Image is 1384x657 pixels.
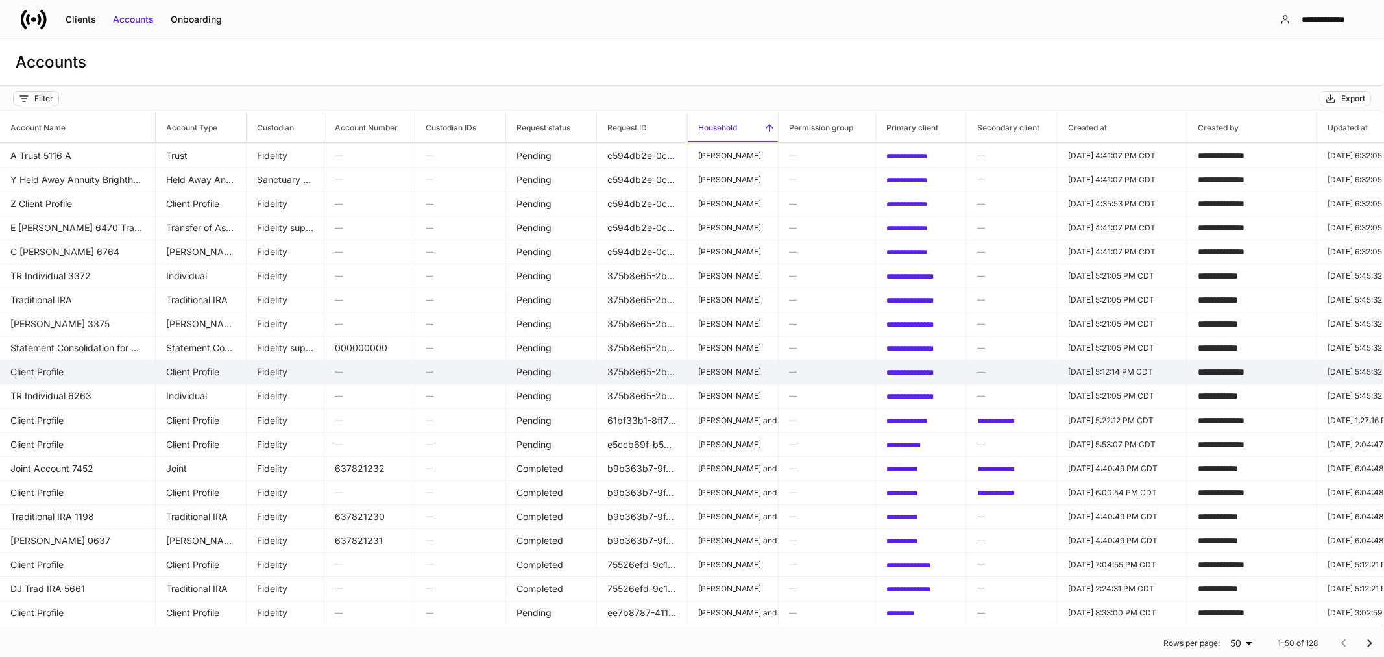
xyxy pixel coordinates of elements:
[247,504,324,529] td: Fidelity
[156,480,247,505] td: Client Profile
[247,112,324,142] span: Custodian
[156,167,247,192] td: Held Away Annuity
[156,288,247,312] td: Traditional IRA
[104,9,162,30] button: Accounts
[688,112,778,142] span: Household
[1068,343,1176,353] p: [DATE] 5:21:05 PM CDT
[506,384,597,409] td: Pending
[977,221,1047,234] h6: —
[779,112,875,142] span: Permission group
[1058,480,1187,505] td: 2025-09-12T23:00:54.653Z
[1068,223,1176,233] p: [DATE] 4:41:07 PM CDT
[876,480,967,505] td: 3e612ba8-60ad-4c0f-89a9-7050aabf4a48
[597,552,688,577] td: 75526efd-9c1c-4ea4-9bdc-b6a2d37eb674
[34,93,53,104] div: Filter
[247,240,324,264] td: Fidelity
[324,528,415,553] td: 637821231
[876,192,967,216] td: 7de9fe84-15e8-4369-a89b-0d494d1173bd
[156,384,247,409] td: Individual
[698,560,768,570] p: [PERSON_NAME]
[789,269,865,282] h6: —
[698,415,768,425] p: [PERSON_NAME] and [PERSON_NAME]
[789,221,865,234] h6: —
[247,167,324,192] td: Sanctuary Held Away
[426,558,495,571] h6: —
[1341,93,1365,104] div: Export
[876,528,967,553] td: 3e612ba8-60ad-4c0f-89a9-7050aabf4a48
[789,293,865,306] h6: —
[426,462,495,475] h6: —
[1058,264,1187,288] td: 2025-09-16T22:21:05.820Z
[789,486,865,499] h6: —
[698,343,768,353] p: [PERSON_NAME]
[247,576,324,601] td: Fidelity
[876,216,967,240] td: 7de9fe84-15e8-4369-a89b-0d494d1173bd
[426,366,495,378] h6: —
[597,480,688,505] td: b9b363b7-9f48-46d5-9ff2-f6acd69e23e1
[247,312,324,336] td: Fidelity
[506,456,597,481] td: Completed
[876,240,967,264] td: 7de9fe84-15e8-4369-a89b-0d494d1173bd
[506,167,597,192] td: Pending
[1058,528,1187,553] td: 2025-09-17T21:40:49.657Z
[789,462,865,475] h6: —
[597,167,688,192] td: c594db2e-0c75-491d-85f9-fe86f88933a4
[156,576,247,601] td: Traditional IRA
[876,312,967,336] td: e4a82005-0e8b-42a1-9e6a-3138eb4c412e
[324,336,415,360] td: 000000000
[876,112,966,142] span: Primary client
[1068,560,1176,570] p: [DATE] 7:04:55 PM CDT
[977,341,1047,354] h6: —
[426,510,495,523] h6: —
[324,456,415,481] td: 637821232
[977,293,1047,306] h6: —
[1058,143,1187,168] td: 2025-09-17T21:41:07.681Z
[789,341,865,354] h6: —
[426,173,495,186] h6: —
[13,91,59,106] button: Filter
[506,408,597,433] td: Pending
[335,558,404,571] h6: —
[1068,415,1176,425] p: [DATE] 5:22:12 PM CDT
[698,367,768,377] p: [PERSON_NAME]
[1317,121,1368,134] h6: Updated at
[1068,319,1176,329] p: [DATE] 5:21:05 PM CDT
[967,480,1058,505] td: a04e4b33-1126-42b2-8976-5c4240e8fb10
[426,390,495,402] h6: —
[335,221,404,234] h6: —
[247,408,324,433] td: Fidelity
[1068,247,1176,257] p: [DATE] 4:41:07 PM CDT
[698,295,768,305] p: [PERSON_NAME]
[162,9,230,30] button: Onboarding
[426,293,495,306] h6: —
[977,173,1047,186] h6: —
[324,121,398,134] h6: Account Number
[156,121,217,134] h6: Account Type
[415,121,476,134] h6: Custodian IDs
[876,336,967,360] td: e4a82005-0e8b-42a1-9e6a-3138eb4c412e
[876,288,967,312] td: e4a82005-0e8b-42a1-9e6a-3138eb4c412e
[1068,512,1176,522] p: [DATE] 4:40:49 PM CDT
[506,312,597,336] td: Pending
[1320,91,1371,106] button: Export
[698,391,768,401] p: [PERSON_NAME]
[113,13,154,26] div: Accounts
[597,456,688,481] td: b9b363b7-9f48-46d5-9ff2-f6acd69e23e1
[324,504,415,529] td: 637821230
[597,288,688,312] td: 375b8e65-2bb4-4313-83b5-5097b75535bb
[335,486,404,499] h6: —
[506,576,597,601] td: Completed
[335,317,404,330] h6: —
[876,143,967,168] td: 7de9fe84-15e8-4369-a89b-0d494d1173bd
[156,504,247,529] td: Traditional IRA
[247,552,324,577] td: Fidelity
[1225,637,1257,650] div: 50
[156,360,247,385] td: Client Profile
[1068,487,1176,497] p: [DATE] 6:00:54 PM CDT
[171,13,222,26] div: Onboarding
[789,414,865,427] h6: —
[247,432,324,457] td: Fidelity
[967,456,1058,481] td: a04e4b33-1126-42b2-8976-5c4240e8fb10
[1068,391,1176,401] p: [DATE] 5:21:05 PM CDT
[506,360,597,385] td: Pending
